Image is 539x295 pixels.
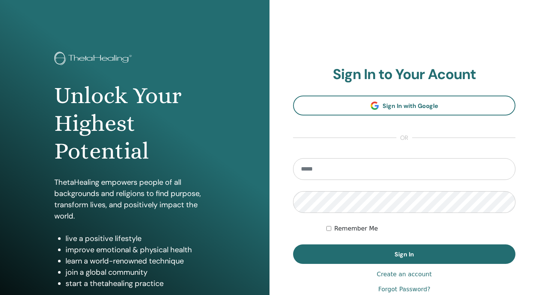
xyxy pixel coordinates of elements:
h2: Sign In to Your Acount [293,66,515,83]
li: join a global community [66,267,215,278]
li: live a positive lifestyle [66,233,215,244]
span: Sign In [395,250,414,258]
p: ThetaHealing empowers people of all backgrounds and religions to find purpose, transform lives, a... [54,177,215,222]
div: Keep me authenticated indefinitely or until I manually logout [326,224,515,233]
li: learn a world-renowned technique [66,255,215,267]
li: start a thetahealing practice [66,278,215,289]
li: improve emotional & physical health [66,244,215,255]
label: Remember Me [334,224,378,233]
span: or [396,133,412,142]
span: Sign In with Google [383,102,438,110]
a: Create an account [377,270,432,279]
a: Forgot Password? [378,285,430,294]
h1: Unlock Your Highest Potential [54,82,215,165]
button: Sign In [293,244,515,264]
a: Sign In with Google [293,96,515,115]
